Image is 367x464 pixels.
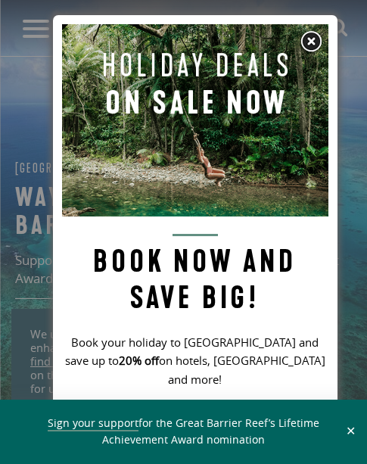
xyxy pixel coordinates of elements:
button: Close [342,425,359,438]
p: Book your holiday to [GEOGRAPHIC_DATA] and save up to on hotels, [GEOGRAPHIC_DATA] and more! [62,333,328,388]
a: Sign your support [48,416,138,431]
img: Pop up image for Holiday Packages [62,24,328,216]
strong: 20% off [119,353,159,368]
h2: Book now and save big! [62,234,328,316]
img: Close [300,30,322,53]
span: for the Great Barrier Reef’s Lifetime Achievement Award nomination [48,416,319,447]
